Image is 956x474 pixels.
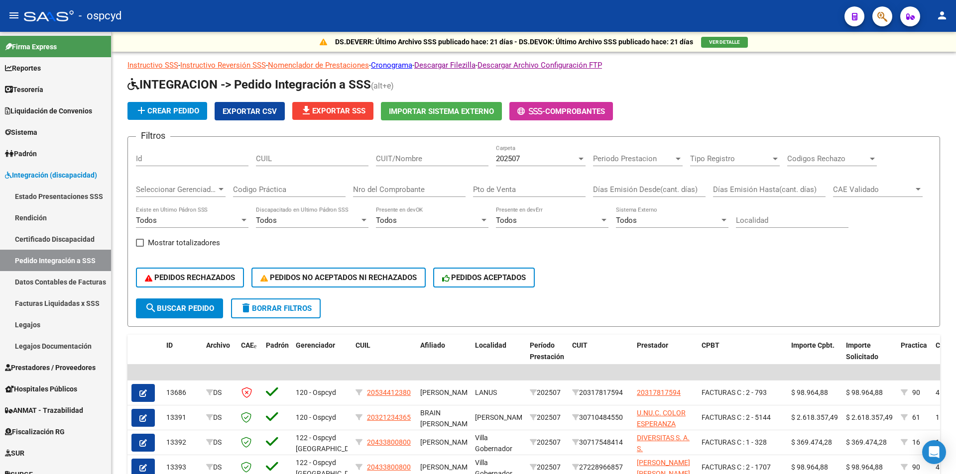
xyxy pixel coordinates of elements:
[262,335,292,379] datatable-header-cell: Padrón
[148,237,220,249] span: Mostrar totalizadores
[237,335,262,379] datatable-header-cell: CAE
[701,37,748,48] button: VER DETALLE
[166,437,198,448] div: 13392
[127,60,940,71] p: - - - - -
[572,412,629,423] div: 30710484550
[637,341,668,349] span: Prestador
[846,463,883,471] span: $ 98.964,88
[471,335,526,379] datatable-header-cell: Localidad
[136,216,157,225] span: Todos
[833,185,914,194] span: CAE Validado
[791,438,832,446] span: $ 369.474,28
[202,335,237,379] datatable-header-cell: Archivo
[416,335,471,379] datatable-header-cell: Afiliado
[206,412,233,423] div: DS
[381,102,502,120] button: Importar Sistema Externo
[912,388,920,396] span: 90
[335,36,693,47] p: DS.DEVERR: Último Archivo SSS publicado hace: 21 días - DS.DEVOK: Último Archivo SSS publicado ha...
[376,216,397,225] span: Todos
[206,437,233,448] div: DS
[166,387,198,398] div: 13686
[526,335,568,379] datatable-header-cell: Período Prestación
[846,388,883,396] span: $ 98.964,88
[79,5,121,27] span: - ospcyd
[572,462,629,473] div: 27228966857
[5,84,43,95] span: Tesorería
[791,413,838,421] span: $ 2.618.357,49
[420,341,445,349] span: Afiliado
[568,335,633,379] datatable-header-cell: CUIT
[292,102,373,120] button: Exportar SSS
[901,341,927,349] span: Practica
[145,302,157,314] mat-icon: search
[256,216,277,225] span: Todos
[206,341,230,349] span: Archivo
[791,463,828,471] span: $ 98.964,88
[420,388,475,396] span: [PERSON_NAME],
[127,78,371,92] span: INTEGRACION -> Pedido Integración a SSS
[5,170,97,181] span: Integración (discapacidad)
[690,154,771,163] span: Tipo Registro
[936,438,940,446] span: 1
[5,41,57,52] span: Firma Express
[5,448,24,459] span: SUR
[296,434,363,453] span: 122 - Ospcyd [GEOGRAPHIC_DATA]
[633,335,698,379] datatable-header-cell: Prestador
[241,341,254,349] span: CAE
[371,81,394,91] span: (alt+e)
[162,335,202,379] datatable-header-cell: ID
[702,387,783,398] div: FACTURAS C : 2 - 793
[127,61,178,70] a: Instructivo SSS
[223,107,277,116] span: Exportar CSV
[296,413,336,421] span: 120 - Ospcyd
[145,304,214,313] span: Buscar Pedido
[420,438,475,446] span: [PERSON_NAME],
[300,104,312,116] mat-icon: file_download
[787,154,868,163] span: Codigos Rechazo
[292,335,352,379] datatable-header-cell: Gerenciador
[496,154,520,163] span: 202507
[846,413,893,421] span: $ 2.618.357,49
[389,107,494,116] span: Importar Sistema Externo
[145,273,235,282] span: PEDIDOS RECHAZADOS
[936,388,940,396] span: 4
[475,413,528,421] span: [PERSON_NAME]
[300,106,365,115] span: Exportar SSS
[846,341,878,361] span: Importe Solicitado
[367,438,411,446] span: 20433800800
[5,383,77,394] span: Hospitales Públicos
[842,335,897,379] datatable-header-cell: Importe Solicitado
[420,463,475,471] span: [PERSON_NAME],
[702,412,783,423] div: FACTURAS C : 2 - 5144
[367,388,411,396] span: 20534412380
[912,413,920,421] span: 61
[702,462,783,473] div: FACTURAS C : 2 - 1707
[240,302,252,314] mat-icon: delete
[593,154,674,163] span: Periodo Prestacion
[530,387,564,398] div: 202507
[475,388,497,396] span: LANUS
[166,462,198,473] div: 13393
[530,341,564,361] span: Período Prestación
[8,9,20,21] mat-icon: menu
[517,107,545,116] span: -
[251,268,426,287] button: PEDIDOS NO ACEPTADOS NI RECHAZADOS
[530,437,564,448] div: 202507
[136,268,244,287] button: PEDIDOS RECHAZADOS
[136,185,217,194] span: Seleccionar Gerenciador
[127,102,207,120] button: Crear Pedido
[496,216,517,225] span: Todos
[433,268,535,287] button: PEDIDOS ACEPTADOS
[5,426,65,437] span: Fiscalización RG
[268,61,369,70] a: Nomenclador de Prestaciones
[698,335,787,379] datatable-header-cell: CPBT
[936,463,940,471] span: 4
[912,463,920,471] span: 90
[166,412,198,423] div: 13391
[356,341,370,349] span: CUIL
[702,437,783,448] div: FACTURAS C : 1 - 328
[266,341,289,349] span: Padrón
[5,105,92,116] span: Liquidación de Convenios
[206,462,233,473] div: DS
[414,61,476,70] a: Descargar Filezilla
